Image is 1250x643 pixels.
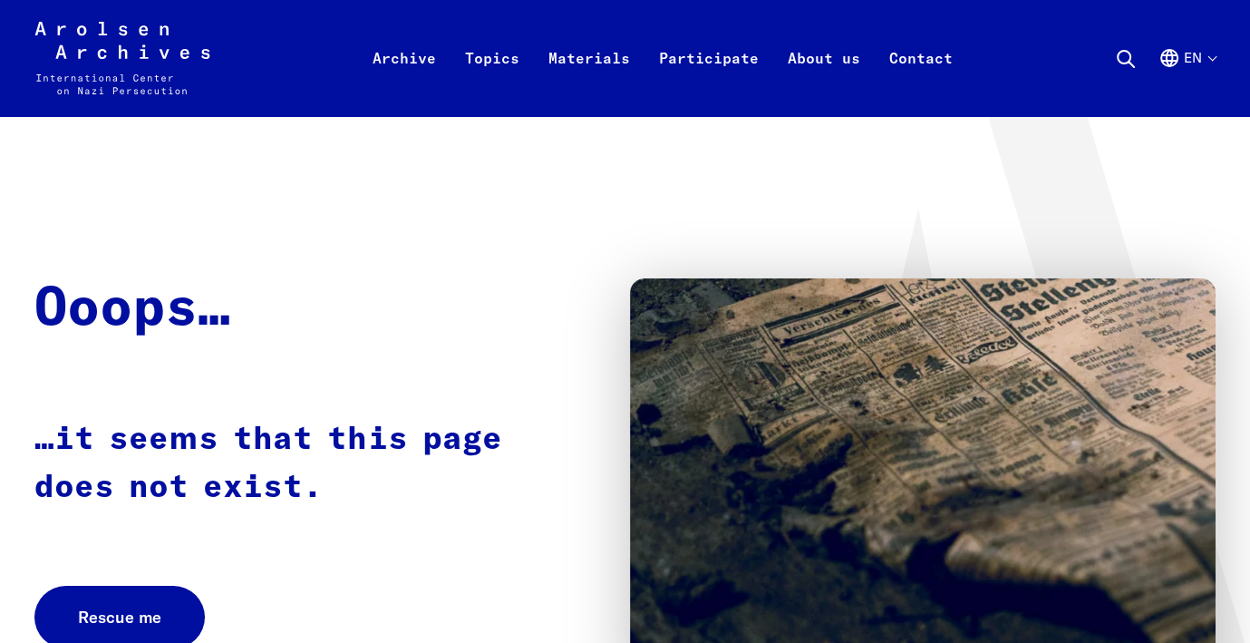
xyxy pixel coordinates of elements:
[1158,47,1216,112] button: English, language selection
[358,44,451,116] a: Archive
[358,22,967,94] nav: Primary
[78,605,161,629] span: Rescue me
[534,44,644,116] a: Materials
[644,44,773,116] a: Participate
[451,44,534,116] a: Topics
[34,416,593,512] p: …it seems that this page does not exist.
[875,44,967,116] a: Contact
[34,278,230,342] h1: Ooops…
[773,44,875,116] a: About us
